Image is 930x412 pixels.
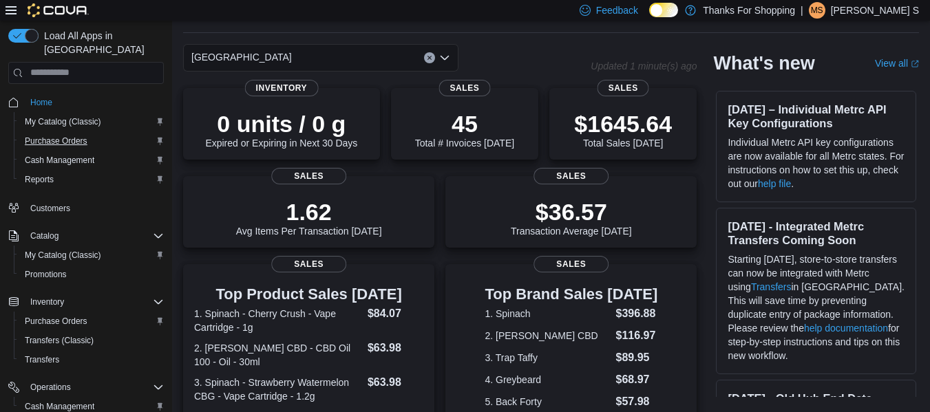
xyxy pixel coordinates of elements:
[25,174,54,185] span: Reports
[25,199,164,216] span: Customers
[649,17,650,18] span: Dark Mode
[25,135,87,147] span: Purchase Orders
[511,198,632,237] div: Transaction Average [DATE]
[194,307,362,334] dt: 1. Spinach - Cherry Crush - Vape Cartridge - 1g
[728,135,905,191] p: Individual Metrc API key configurations are now available for all Metrc states. For instructions ...
[368,305,423,322] dd: $84.07
[28,3,89,17] img: Cova
[19,266,72,283] a: Promotions
[25,94,164,111] span: Home
[3,226,169,246] button: Catalog
[831,2,919,19] p: [PERSON_NAME] S
[25,250,101,261] span: My Catalog (Classic)
[415,110,514,138] p: 45
[809,2,825,19] div: Meade S
[3,197,169,217] button: Customers
[485,286,657,303] h3: Top Brand Sales [DATE]
[574,110,672,138] p: $1645.64
[25,228,164,244] span: Catalog
[616,371,658,388] dd: $68.97
[14,350,169,369] button: Transfers
[728,219,905,247] h3: [DATE] - Integrated Metrc Transfers Coming Soon
[19,133,93,149] a: Purchase Orders
[14,312,169,331] button: Purchase Orders
[19,247,164,263] span: My Catalog (Classic)
[14,331,169,350] button: Transfers (Classic)
[25,294,70,310] button: Inventory
[728,102,905,130] h3: [DATE] – Individual Metrc API Key Configurations
[485,329,610,343] dt: 2. [PERSON_NAME] CBD
[245,80,319,96] span: Inventory
[616,327,658,344] dd: $116.97
[485,351,610,365] dt: 3. Trap Taffy
[19,152,100,169] a: Cash Management
[14,112,169,131] button: My Catalog (Classic)
[911,60,919,68] svg: External link
[3,292,169,312] button: Inventory
[713,52,814,74] h2: What's new
[205,110,357,149] div: Expired or Expiring in Next 30 Days
[30,97,52,108] span: Home
[194,286,423,303] h3: Top Product Sales [DATE]
[811,2,823,19] span: MS
[19,351,164,368] span: Transfers
[591,61,697,72] p: Updated 1 minute(s) ago
[804,323,888,334] a: help documentation
[703,2,795,19] p: Thanks For Shopping
[415,110,514,149] div: Total # Invoices [DATE]
[191,49,292,65] span: [GEOGRAPHIC_DATA]
[236,198,382,226] p: 1.62
[30,382,71,393] span: Operations
[25,294,164,310] span: Inventory
[19,171,164,188] span: Reports
[25,228,64,244] button: Catalog
[14,131,169,151] button: Purchase Orders
[39,29,164,56] span: Load All Apps in [GEOGRAPHIC_DATA]
[25,379,76,395] button: Operations
[19,171,59,188] a: Reports
[25,155,94,166] span: Cash Management
[25,379,164,395] span: Operations
[19,332,164,349] span: Transfers (Classic)
[3,378,169,397] button: Operations
[875,58,919,69] a: View allExternal link
[758,178,791,189] a: help file
[25,354,59,365] span: Transfers
[801,2,803,19] p: |
[25,335,94,346] span: Transfers (Classic)
[25,94,58,111] a: Home
[19,332,99,349] a: Transfers (Classic)
[271,168,347,184] span: Sales
[14,246,169,265] button: My Catalog (Classic)
[205,110,357,138] p: 0 units / 0 g
[728,252,905,362] p: Starting [DATE], store-to-store transfers can now be integrated with Metrc using in [GEOGRAPHIC_D...
[25,269,67,280] span: Promotions
[596,3,638,17] span: Feedback
[19,152,164,169] span: Cash Management
[438,80,490,96] span: Sales
[14,265,169,284] button: Promotions
[616,393,658,410] dd: $57.98
[598,80,649,96] span: Sales
[728,391,905,405] h3: [DATE] - Old Hub End Date
[30,230,59,241] span: Catalog
[30,296,64,307] span: Inventory
[649,3,678,17] input: Dark Mode
[19,313,93,329] a: Purchase Orders
[439,52,450,63] button: Open list of options
[511,198,632,226] p: $36.57
[19,313,164,329] span: Purchase Orders
[25,200,76,217] a: Customers
[194,376,362,403] dt: 3. Spinach - Strawberry Watermelon CBG - Vape Cartridge - 1.2g
[3,92,169,112] button: Home
[194,341,362,369] dt: 2. [PERSON_NAME] CBD - CBD Oil 100 - Oil - 30ml
[14,151,169,170] button: Cash Management
[19,247,107,263] a: My Catalog (Classic)
[751,281,792,292] a: Transfers
[236,198,382,237] div: Avg Items Per Transaction [DATE]
[19,351,65,368] a: Transfers
[485,373,610,387] dt: 4. Greybeard
[424,52,435,63] button: Clear input
[19,113,164,130] span: My Catalog (Classic)
[19,113,107,130] a: My Catalog (Classic)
